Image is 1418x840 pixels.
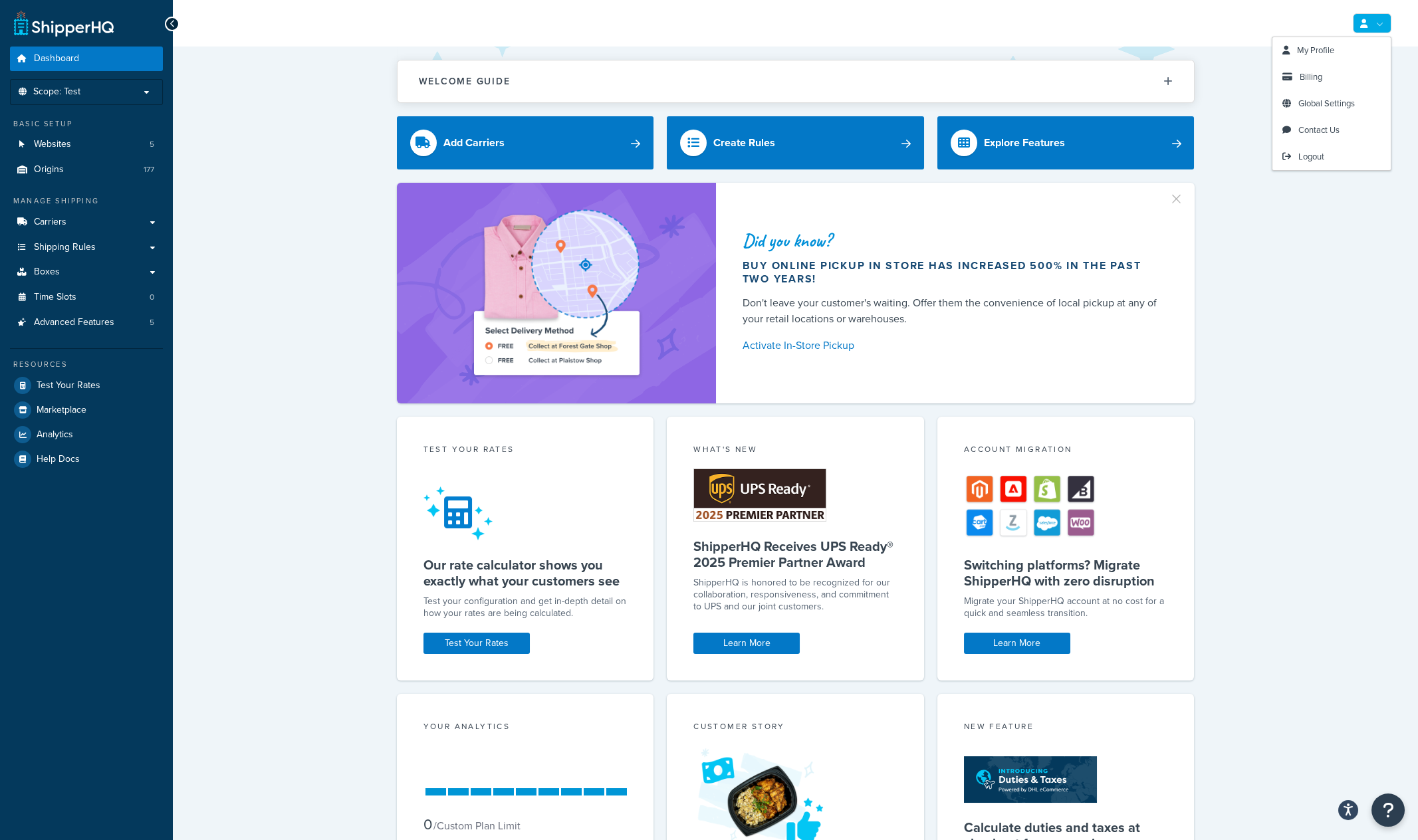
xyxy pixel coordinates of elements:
[984,134,1065,152] div: Explore Features
[1298,150,1324,163] span: Logout
[693,443,897,459] div: What's New
[397,116,654,169] a: Add Carriers
[34,53,79,64] span: Dashboard
[150,292,154,303] span: 0
[34,266,60,278] span: Boxes
[693,720,897,736] div: Customer Story
[10,310,163,335] li: Advanced Features
[1272,64,1391,90] a: Billing
[423,443,628,459] div: Test your rates
[34,242,96,253] span: Shipping Rules
[398,60,1194,102] button: Welcome Guide
[34,139,71,150] span: Websites
[37,405,86,416] span: Marketplace
[10,447,163,471] a: Help Docs
[34,164,64,175] span: Origins
[150,139,154,150] span: 5
[433,818,521,833] small: / Custom Plan Limit
[10,195,163,207] div: Manage Shipping
[693,577,897,613] p: ShipperHQ is honored to be recognized for our collaboration, responsiveness, and commitment to UP...
[743,336,1163,355] a: Activate In-Store Pickup
[1300,70,1322,83] span: Billing
[964,557,1168,589] h5: Switching platforms? Migrate ShipperHQ with zero disruption
[144,164,154,175] span: 177
[1272,37,1391,64] a: My Profile
[10,118,163,130] div: Basic Setup
[1298,124,1340,136] span: Contact Us
[34,317,114,328] span: Advanced Features
[10,157,163,182] a: Origins177
[693,633,800,654] a: Learn More
[10,210,163,235] a: Carriers
[150,317,154,328] span: 5
[10,359,163,370] div: Resources
[1272,117,1391,144] a: Contact Us
[10,398,163,422] a: Marketplace
[743,295,1163,327] div: Don't leave your customer's waiting. Offer them the convenience of local pickup at any of your re...
[10,423,163,447] a: Analytics
[10,47,163,71] a: Dashboard
[10,157,163,182] li: Origins
[34,292,76,303] span: Time Slots
[37,380,100,391] span: Test Your Rates
[1297,44,1334,56] span: My Profile
[10,373,163,397] a: Test Your Rates
[37,454,80,465] span: Help Docs
[33,86,80,98] span: Scope: Test
[937,116,1195,169] a: Explore Features
[419,76,511,86] h2: Welcome Guide
[10,285,163,310] li: Time Slots
[423,813,432,835] span: 0
[1272,144,1391,170] a: Logout
[10,310,163,335] a: Advanced Features5
[423,557,628,589] h5: Our rate calculator shows you exactly what your customers see
[10,235,163,260] a: Shipping Rules
[1298,97,1355,110] span: Global Settings
[693,538,897,570] h5: ShipperHQ Receives UPS Ready® 2025 Premier Partner Award
[423,633,530,654] a: Test Your Rates
[964,443,1168,459] div: Account Migration
[964,720,1168,736] div: New Feature
[10,285,163,310] a: Time Slots0
[436,203,677,383] img: ad-shirt-map-b0359fc47e01cab431d101c4b569394f6a03f54285957d908178d52f29eb9668.png
[1272,90,1391,117] a: Global Settings
[423,720,628,736] div: Your Analytics
[743,259,1163,286] div: Buy online pickup in store has increased 500% in the past two years!
[964,595,1168,619] div: Migrate your ShipperHQ account at no cost for a quick and seamless transition.
[667,116,924,169] a: Create Rules
[964,633,1070,654] a: Learn More
[10,132,163,157] a: Websites5
[34,217,66,228] span: Carriers
[743,231,1163,250] div: Did you know?
[713,134,775,152] div: Create Rules
[1371,793,1405,827] button: Open Resource Center
[37,429,73,441] span: Analytics
[10,132,163,157] li: Websites
[10,260,163,284] a: Boxes
[443,134,505,152] div: Add Carriers
[423,595,628,619] div: Test your configuration and get in-depth detail on how your rates are being calculated.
